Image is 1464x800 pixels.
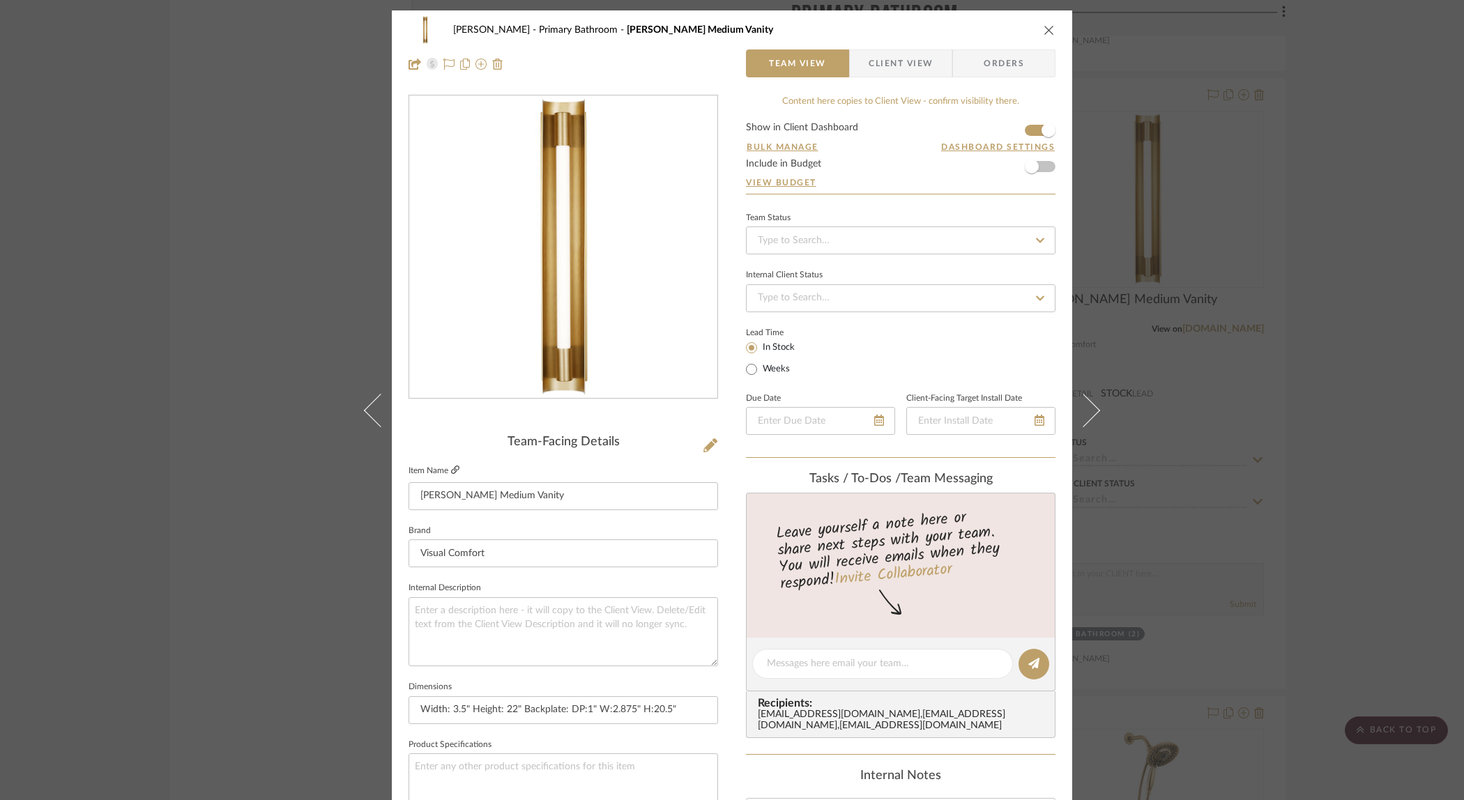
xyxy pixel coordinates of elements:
mat-radio-group: Select item type [746,339,818,378]
span: Client View [869,49,933,77]
label: Brand [409,528,431,534]
img: 4db6a3d8-9321-4f9c-a1b1-f1a3ad08b2f7_436x436.jpg [412,96,715,399]
label: Weeks [760,363,790,376]
button: close [1043,24,1055,36]
input: Type to Search… [746,284,1055,312]
label: In Stock [760,341,795,354]
label: Lead Time [746,326,818,339]
div: team Messaging [746,472,1055,487]
button: Dashboard Settings [940,141,1055,153]
a: View Budget [746,177,1055,188]
div: Internal Client Status [746,272,823,279]
span: [PERSON_NAME] [453,25,539,35]
img: Remove from project [492,59,503,70]
label: Item Name [409,465,459,477]
span: Primary Bathroom [539,25,627,35]
div: Team Status [746,215,791,222]
input: Enter Install Date [906,407,1055,435]
input: Enter the dimensions of this item [409,696,718,724]
span: Recipients: [758,697,1049,709]
a: Invite Collaborator [834,557,953,592]
label: Internal Description [409,585,481,592]
img: 4db6a3d8-9321-4f9c-a1b1-f1a3ad08b2f7_48x40.jpg [409,16,442,44]
span: Tasks / To-Dos / [809,472,901,485]
span: Orders [968,49,1039,77]
label: Client-Facing Target Install Date [906,395,1022,402]
input: Enter Brand [409,539,718,567]
label: Product Specifications [409,741,491,748]
button: Bulk Manage [746,141,819,153]
div: Internal Notes [746,769,1055,784]
label: Due Date [746,395,781,402]
input: Enter Due Date [746,407,895,435]
div: Leave yourself a note here or share next steps with your team. You will receive emails when they ... [745,502,1058,596]
div: 0 [409,96,717,399]
div: Team-Facing Details [409,435,718,450]
div: [EMAIL_ADDRESS][DOMAIN_NAME] , [EMAIL_ADDRESS][DOMAIN_NAME] , [EMAIL_ADDRESS][DOMAIN_NAME] [758,709,1049,732]
span: [PERSON_NAME] Medium Vanity [627,25,773,35]
span: Team View [769,49,826,77]
input: Type to Search… [746,226,1055,254]
label: Dimensions [409,684,452,691]
div: Content here copies to Client View - confirm visibility there. [746,95,1055,109]
input: Enter Item Name [409,482,718,510]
